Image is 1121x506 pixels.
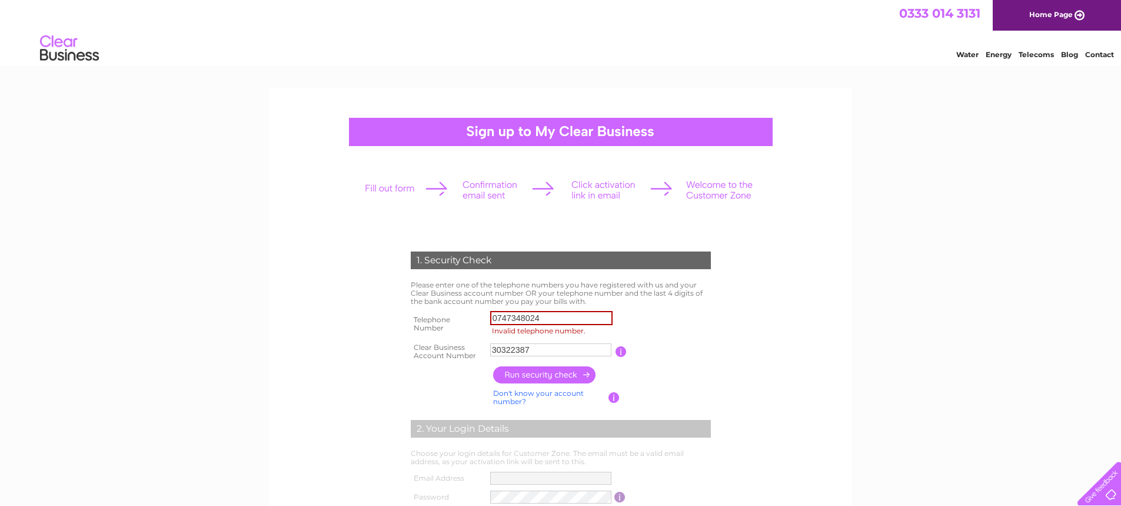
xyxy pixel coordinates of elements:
th: Clear Business Account Number [408,340,487,363]
a: Don't know your account number? [493,389,584,406]
img: logo.png [39,31,99,67]
div: 1. Security Check [411,252,711,269]
a: Energy [986,50,1012,59]
input: Information [614,492,626,502]
a: Contact [1085,50,1114,59]
label: Invalid telephone number. [490,325,616,337]
th: Email Address [408,469,488,488]
th: Telephone Number [408,308,487,340]
input: Information [616,346,627,357]
a: 0333 014 3131 [899,6,980,21]
a: Blog [1061,50,1078,59]
div: Clear Business is a trading name of Verastar Limited (registered in [GEOGRAPHIC_DATA] No. 3667643... [283,6,839,57]
div: 2. Your Login Details [411,420,711,438]
a: Water [956,50,979,59]
td: Choose your login details for Customer Zone. The email must be a valid email address, as your act... [408,447,714,469]
td: Please enter one of the telephone numbers you have registered with us and your Clear Business acc... [408,278,714,308]
input: Information [608,392,620,403]
a: Telecoms [1019,50,1054,59]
